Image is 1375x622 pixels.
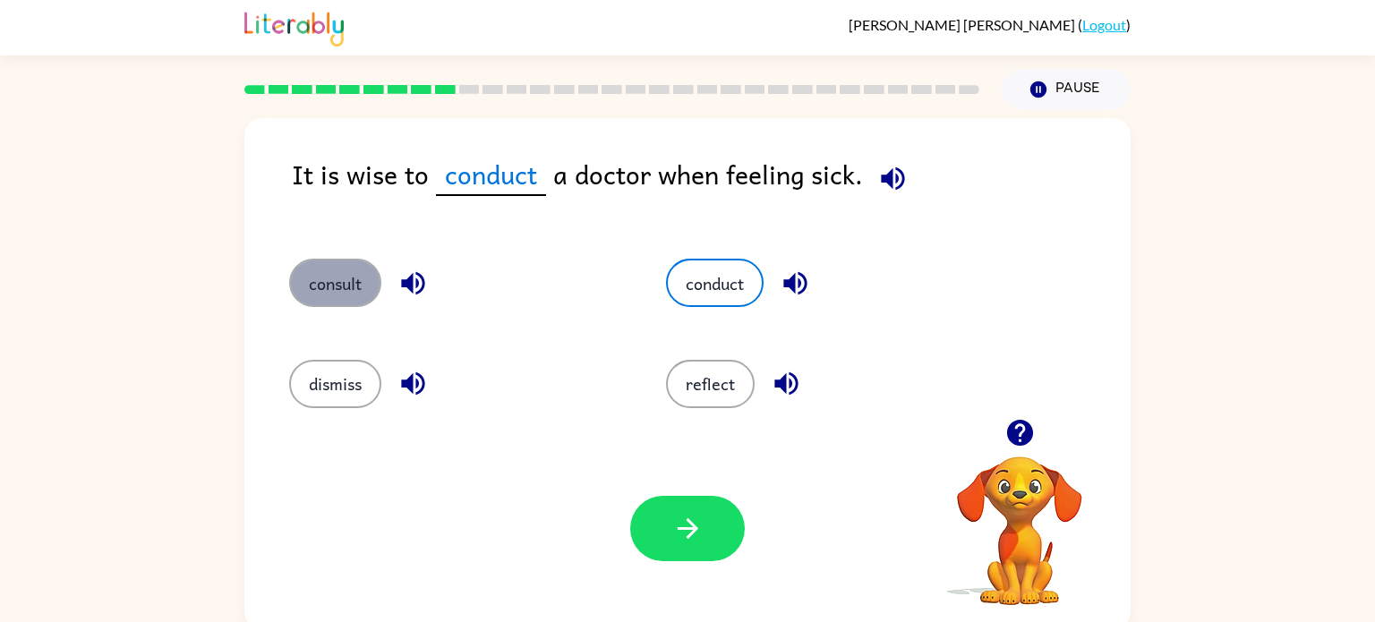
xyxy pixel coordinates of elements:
button: Pause [1001,69,1131,110]
span: conduct [436,154,546,196]
button: reflect [666,360,755,408]
button: conduct [666,259,764,307]
span: [PERSON_NAME] [PERSON_NAME] [849,16,1078,33]
a: Logout [1082,16,1126,33]
button: dismiss [289,360,381,408]
img: Literably [244,7,344,47]
div: It is wise to a doctor when feeling sick. [292,154,1131,223]
video: Your browser must support playing .mp4 files to use Literably. Please try using another browser. [930,429,1109,608]
button: consult [289,259,381,307]
div: ( ) [849,16,1131,33]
